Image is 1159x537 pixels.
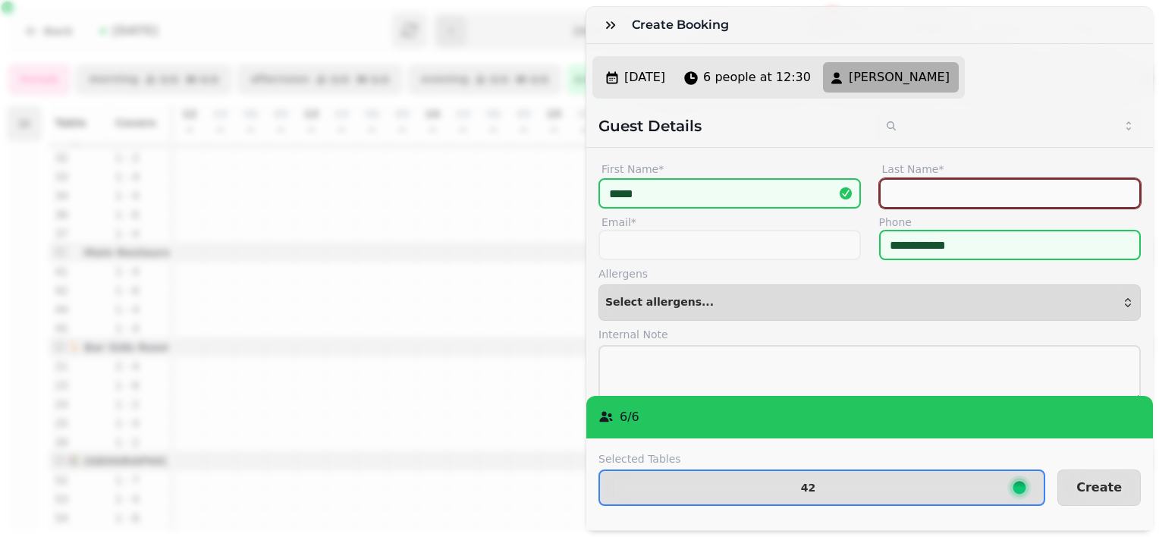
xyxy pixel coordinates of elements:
[598,284,1141,321] button: Select allergens...
[598,327,1141,342] label: Internal Note
[598,469,1045,506] button: 42
[598,115,864,137] h2: Guest Details
[801,482,815,493] p: 42
[1076,482,1122,494] span: Create
[703,68,811,86] span: 6 people at 12:30
[632,16,735,34] h3: Create Booking
[879,160,1142,178] label: Last Name*
[598,215,861,230] label: Email*
[879,215,1142,230] label: Phone
[605,297,714,309] span: Select allergens...
[1057,469,1141,506] button: Create
[598,160,861,178] label: First Name*
[624,68,665,86] span: [DATE]
[598,451,1045,466] label: Selected Tables
[849,68,950,86] span: [PERSON_NAME]
[598,266,1141,281] label: Allergens
[620,408,639,426] p: 6 / 6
